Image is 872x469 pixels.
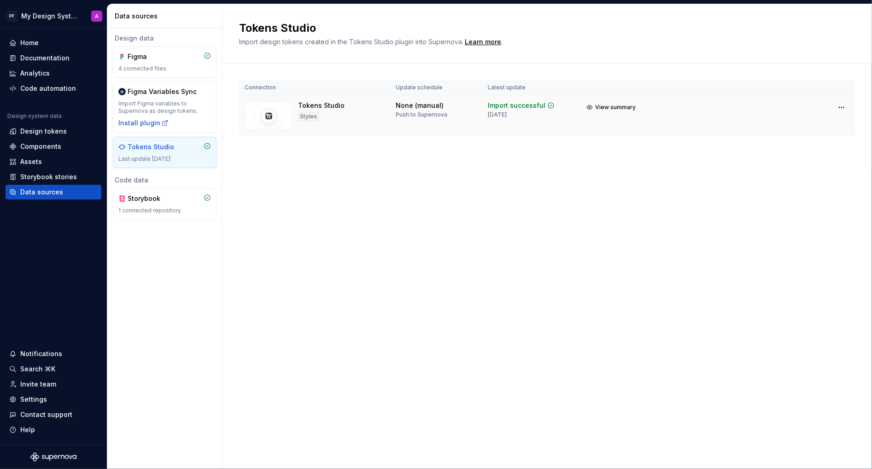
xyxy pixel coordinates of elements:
[595,104,636,111] span: View summary
[20,395,47,404] div: Settings
[20,188,63,197] div: Data sources
[465,37,501,47] a: Learn more
[6,170,101,184] a: Storybook stories
[488,101,545,110] div: Import successful
[20,425,35,434] div: Help
[118,207,211,214] div: 1 connected repository
[20,380,56,389] div: Invite team
[20,410,72,419] div: Contact support
[20,38,39,47] div: Home
[20,53,70,63] div: Documentation
[30,452,76,462] svg: Supernova Logo
[128,194,172,203] div: Storybook
[20,172,77,182] div: Storybook stories
[95,12,99,20] div: A
[239,38,463,46] span: Import design tokens created in the Tokens Studio plugin into Supernova.
[113,137,217,168] a: Tokens StudioLast update [DATE]
[239,80,390,95] th: Connection
[298,112,319,121] div: Styles
[113,176,217,185] div: Code data
[20,157,42,166] div: Assets
[2,6,105,26] button: PFMy Design SystemA
[6,124,101,139] a: Design tokens
[7,112,62,120] div: Design system data
[6,154,101,169] a: Assets
[239,21,844,35] h2: Tokens Studio
[482,80,578,95] th: Latest update
[396,111,447,118] div: Push to Supernova
[128,87,197,96] div: Figma Variables Sync
[113,188,217,220] a: Storybook1 connected repository
[584,101,640,114] button: View summary
[488,111,507,118] div: [DATE]
[463,39,503,46] span: .
[6,422,101,437] button: Help
[6,362,101,376] button: Search ⌘K
[6,66,101,81] a: Analytics
[298,101,345,110] div: Tokens Studio
[20,84,76,93] div: Code automation
[20,364,55,374] div: Search ⌘K
[6,185,101,199] a: Data sources
[6,377,101,392] a: Invite team
[6,407,101,422] button: Contact support
[6,81,101,96] a: Code automation
[128,142,174,152] div: Tokens Studio
[20,127,67,136] div: Design tokens
[6,11,18,22] div: PF
[118,100,211,115] div: Import Figma variables to Supernova as design tokens.
[118,155,211,163] div: Last update [DATE]
[390,80,482,95] th: Update schedule
[6,35,101,50] a: Home
[6,346,101,361] button: Notifications
[128,52,172,61] div: Figma
[20,69,50,78] div: Analytics
[21,12,80,21] div: My Design System
[6,392,101,407] a: Settings
[115,12,218,21] div: Data sources
[113,47,217,78] a: Figma4 connected files
[6,51,101,65] a: Documentation
[113,34,217,43] div: Design data
[20,349,62,358] div: Notifications
[118,65,211,72] div: 4 connected files
[6,139,101,154] a: Components
[118,118,169,128] button: Install plugin
[20,142,61,151] div: Components
[396,101,444,110] div: None (manual)
[113,82,217,133] a: Figma Variables SyncImport Figma variables to Supernova as design tokens.Install plugin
